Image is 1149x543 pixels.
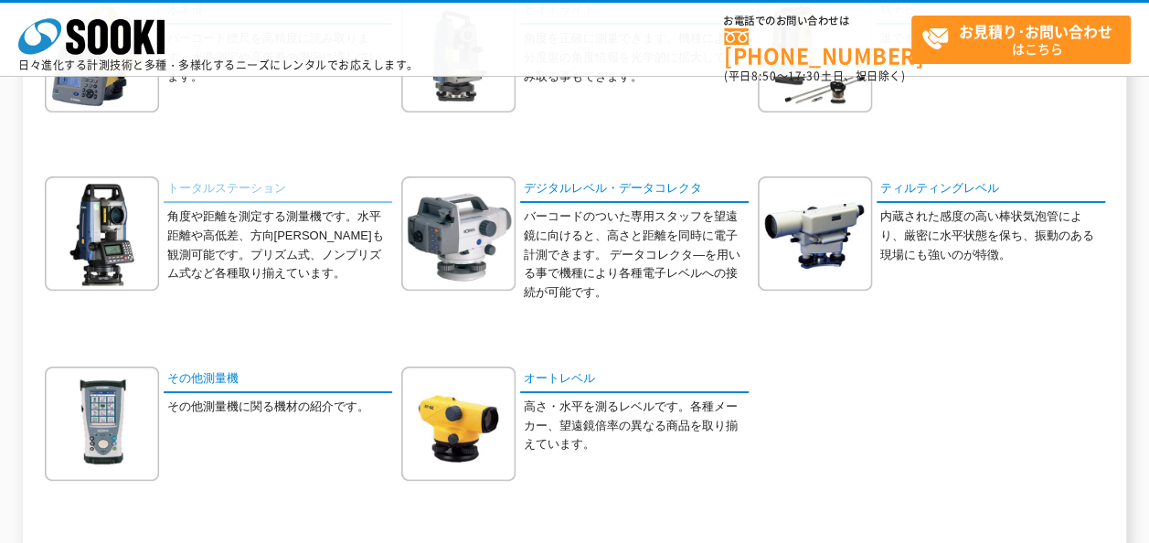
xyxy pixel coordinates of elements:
[751,68,777,84] span: 8:50
[520,367,749,393] a: オートレベル
[724,28,911,66] a: [PHONE_NUMBER]
[164,367,392,393] a: その他測量機
[524,398,749,454] p: 高さ・水平を測るレベルです。各種メーカー、望遠鏡倍率の異なる商品を取り揃えています。
[959,20,1112,42] strong: お見積り･お問い合わせ
[880,208,1105,264] p: 内蔵された感度の高い棒状気泡管により、厳密に水平状態を保ち、振動のある現場にも強いのが特徴。
[911,16,1131,64] a: お見積り･お問い合わせはこちら
[724,16,911,27] span: お電話でのお問い合わせは
[45,367,159,481] img: その他測量機
[524,208,749,303] p: バーコードのついた専用スタッフを望遠鏡に向けると、高さと距離を同時に電子計測できます。 データコレクタ―を用いる事で機種により各種電子レベルへの接続が可能です。
[167,208,392,283] p: 角度や距離を測定する測量機です。水平距離や高低差、方向[PERSON_NAME]も観測可能です。プリズム式、ノンプリズム式など各種取り揃えています。
[724,68,905,84] span: (平日 ～ 土日、祝日除く)
[877,176,1105,203] a: ティルティングレベル
[401,367,516,481] img: オートレベル
[164,176,392,203] a: トータルステーション
[401,176,516,291] img: デジタルレベル・データコレクタ
[788,68,821,84] span: 17:30
[45,176,159,291] img: トータルステーション
[921,16,1130,62] span: はこちら
[18,59,419,70] p: 日々進化する計測技術と多種・多様化するニーズにレンタルでお応えします。
[758,176,872,291] img: ティルティングレベル
[520,176,749,203] a: デジタルレベル・データコレクタ
[167,398,392,417] p: その他測量機に関る機材の紹介です。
